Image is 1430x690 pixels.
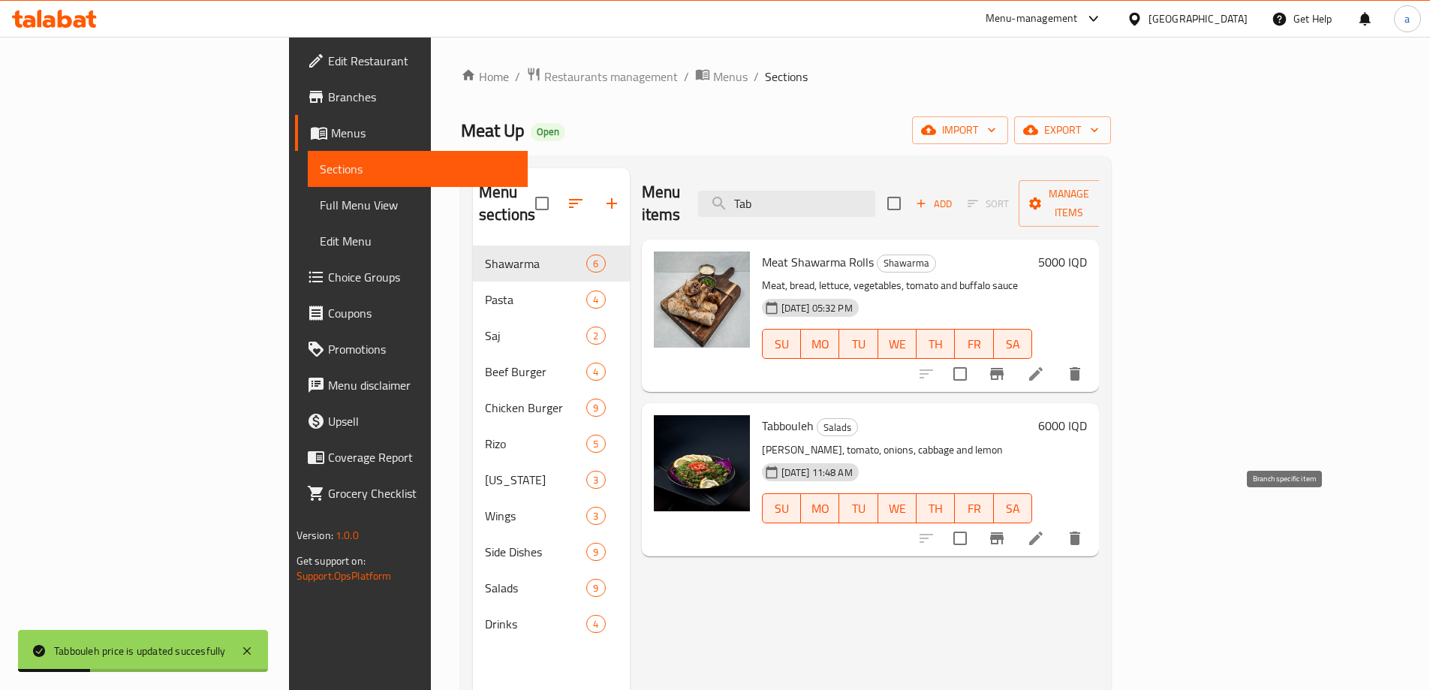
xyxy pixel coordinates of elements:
[54,643,226,659] div: Tabbouleh price is updated succesfully
[762,251,874,273] span: Meat Shawarma Rolls
[1027,365,1045,383] a: Edit menu item
[917,493,955,523] button: TH
[884,333,911,355] span: WE
[695,67,748,86] a: Menus
[485,363,586,381] span: Beef Burger
[817,419,857,436] span: Salads
[586,507,605,525] div: items
[473,606,630,642] div: Drinks4
[910,192,958,215] button: Add
[713,68,748,86] span: Menus
[642,181,681,226] h2: Menu items
[328,448,516,466] span: Coverage Report
[295,79,528,115] a: Branches
[994,493,1032,523] button: SA
[485,399,586,417] div: Chicken Burger
[485,471,586,489] div: Kentucky
[320,160,516,178] span: Sections
[1031,185,1107,222] span: Manage items
[558,185,594,221] span: Sort sections
[473,354,630,390] div: Beef Burger4
[762,329,801,359] button: SU
[586,579,605,597] div: items
[762,414,814,437] span: Tabbouleh
[1057,520,1093,556] button: delete
[955,493,993,523] button: FR
[586,291,605,309] div: items
[944,523,976,554] span: Select to update
[1014,116,1111,144] button: export
[328,412,516,430] span: Upsell
[587,545,604,559] span: 9
[914,195,954,212] span: Add
[485,615,586,633] span: Drinks
[1027,529,1045,547] a: Edit menu item
[912,116,1008,144] button: import
[485,579,586,597] span: Salads
[1026,121,1099,140] span: export
[587,257,604,271] span: 6
[769,498,795,520] span: SU
[878,329,917,359] button: WE
[473,498,630,534] div: Wings3
[295,367,528,403] a: Menu disclaimer
[526,67,678,86] a: Restaurants management
[1019,180,1119,227] button: Manage items
[807,498,833,520] span: MO
[473,318,630,354] div: Saj2
[308,187,528,223] a: Full Menu View
[485,507,586,525] span: Wings
[769,333,795,355] span: SU
[295,331,528,367] a: Promotions
[526,188,558,219] span: Select all sections
[775,466,859,480] span: [DATE] 11:48 AM
[587,365,604,379] span: 4
[1000,333,1026,355] span: SA
[586,615,605,633] div: items
[765,68,808,86] span: Sections
[762,493,801,523] button: SU
[320,232,516,250] span: Edit Menu
[878,493,917,523] button: WE
[485,255,586,273] div: Shawarma
[587,401,604,415] span: 9
[654,415,750,511] img: Tabbouleh
[654,252,750,348] img: Meat Shawarma Rolls
[587,329,604,343] span: 2
[594,185,630,221] button: Add section
[328,52,516,70] span: Edit Restaurant
[961,498,987,520] span: FR
[923,333,949,355] span: TH
[917,329,955,359] button: TH
[1404,11,1410,27] span: a
[845,498,872,520] span: TU
[884,498,911,520] span: WE
[531,123,565,141] div: Open
[586,255,605,273] div: items
[586,435,605,453] div: items
[473,390,630,426] div: Chicken Burger9
[331,124,516,142] span: Menus
[328,484,516,502] span: Grocery Checklist
[485,435,586,453] span: Rizo
[817,418,858,436] div: Salads
[807,333,833,355] span: MO
[485,543,586,561] div: Side Dishes
[297,526,333,545] span: Version:
[473,426,630,462] div: Rizo5
[979,356,1015,392] button: Branch-specific-item
[297,566,392,586] a: Support.OpsPlatform
[473,570,630,606] div: Salads9
[923,498,949,520] span: TH
[986,10,1078,28] div: Menu-management
[320,196,516,214] span: Full Menu View
[1000,498,1026,520] span: SA
[473,462,630,498] div: [US_STATE]3
[924,121,996,140] span: import
[485,327,586,345] span: Saj
[328,88,516,106] span: Branches
[877,255,936,273] div: Shawarma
